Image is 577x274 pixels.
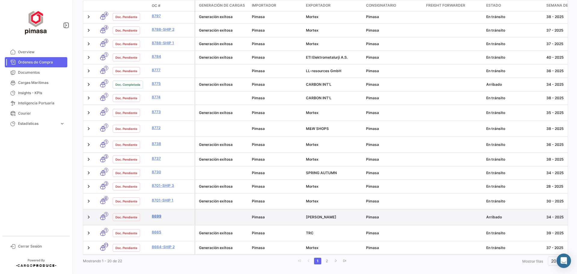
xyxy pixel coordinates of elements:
span: Courier [18,111,65,116]
span: Pimasa [252,14,265,19]
a: 8775 [152,81,192,86]
span: Estadísticas [18,121,57,126]
span: Pimasa [252,82,265,87]
span: Mostrando 1 - 20 de 22 [83,259,122,263]
span: Pimasa [366,28,379,32]
a: go to last page [341,258,348,264]
datatable-header-cell: Modo de Transporte [95,3,110,8]
div: Generación exitosa [199,28,247,33]
a: Overview [5,47,67,57]
span: Pimasa [366,215,379,219]
a: 8737 [152,156,192,161]
span: Mortex [306,184,319,189]
div: Generación exitosa [199,184,247,189]
span: Pimasa [366,69,379,73]
span: 4 [104,25,108,30]
span: Documentos [18,70,65,75]
div: En tránsito [486,55,542,60]
span: Doc. Pendiente [115,245,137,250]
div: En tránsito [486,95,542,101]
span: 1 [104,228,108,232]
span: Pimasa [252,55,265,60]
span: Pimasa [366,126,379,131]
span: Pimasa [252,184,265,189]
datatable-header-cell: Estado [484,0,544,11]
span: Mortex [306,157,319,162]
div: En tránsito [486,14,542,20]
a: Expand/Collapse Row [86,156,92,162]
a: 8701-Ship 3 [152,183,192,188]
a: 8664-Ship 2 [152,244,192,250]
span: Mortex [306,110,319,115]
span: 3 [104,154,108,159]
span: CARBON INT'L [306,96,331,100]
span: Mortex [306,142,319,147]
a: 2 [323,258,330,264]
a: 8699 [152,214,192,219]
span: Doc. Pendiente [115,171,137,175]
span: Doc. Pendiente [115,42,137,46]
span: Pimasa [366,14,379,19]
div: Generación exitosa [199,110,247,115]
a: Expand/Collapse Row [86,183,92,189]
span: Freight Forwarder [426,3,465,8]
span: 1 [104,52,108,57]
span: Doc. Pendiente [115,231,137,236]
span: Cerrar Sesión [18,244,65,249]
a: 8788-Ship 2 [152,27,192,32]
a: 8797 [152,13,192,19]
a: Insights - KPIs [5,88,67,98]
span: Mortex [306,14,319,19]
li: page 1 [313,256,322,266]
span: 6 [104,196,108,201]
div: En tránsito [486,245,542,251]
div: Generación exitosa [199,157,247,162]
a: 8788-Ship 1 [152,40,192,46]
span: Estado [486,3,501,8]
div: Generación exitosa [199,230,247,236]
span: Exportador [306,3,331,8]
img: ff117959-d04a-4809-8d46-49844dc85631.png [21,7,51,37]
a: Courier [5,108,67,119]
span: Inteligencia Portuaria [18,100,65,106]
a: Expand/Collapse Row [86,214,92,220]
a: Expand/Collapse Row [86,126,92,132]
span: 1 [104,212,108,217]
span: 11 [104,243,108,247]
a: 8773 [152,109,192,115]
datatable-header-cell: Freight Forwarder [424,0,484,11]
span: Doc. Pendiente [115,126,137,131]
li: page 2 [322,256,331,266]
a: 8772 [152,125,192,131]
a: 8730 [152,169,192,175]
span: 20 [551,258,556,263]
div: En tránsito [486,110,542,115]
span: LL-resources GmbH [306,69,341,73]
span: Pimasa [366,142,379,147]
datatable-header-cell: Consignatario [364,0,424,11]
span: Doc. Pendiente [115,157,137,162]
a: go to first page [296,258,303,264]
div: Generación exitosa [199,245,247,251]
a: Expand/Collapse Row [86,27,92,33]
a: Órdenes de Compra [5,57,67,67]
span: 1 [104,93,108,97]
div: En tránsito [486,142,542,147]
span: Doc. Pendiente [115,96,137,100]
span: Doc. Pendiente [115,110,137,115]
a: 8738 [152,141,192,146]
a: Expand/Collapse Row [86,54,92,60]
span: Doc. Pendiente [115,55,137,60]
span: 1 [104,66,108,70]
span: Pimasa [366,82,379,87]
span: Pimasa [252,96,265,100]
div: Generación exitosa [199,41,247,47]
span: 4 [104,12,108,16]
span: Pimasa [252,199,265,203]
span: Pimasa [366,42,379,46]
span: Pimasa [366,110,379,115]
a: Inteligencia Portuaria [5,98,67,108]
div: Generación exitosa [199,199,247,204]
a: go to previous page [305,258,312,264]
span: Importador [252,3,276,8]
